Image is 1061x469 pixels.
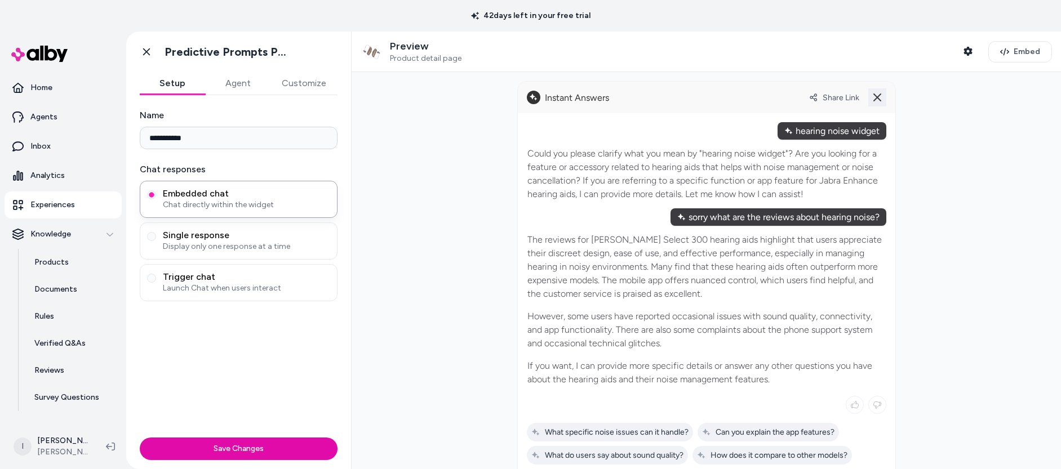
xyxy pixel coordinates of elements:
p: Knowledge [30,229,71,240]
label: Chat responses [140,163,338,176]
h1: Predictive Prompts PDP [165,45,291,59]
a: Analytics [5,162,122,189]
span: Embedded chat [163,188,330,199]
button: Embed [988,41,1052,62]
a: Agents [5,104,122,131]
button: Save Changes [140,437,338,460]
p: Products [34,257,69,268]
a: Documents [23,276,122,303]
a: Experiences [5,191,122,218]
a: Inbox [5,133,122,160]
a: Survey Questions [23,384,122,411]
a: Integrations [5,413,122,440]
p: Verified Q&As [34,338,86,349]
button: Agent [205,72,270,95]
span: [PERSON_NAME] [37,446,88,458]
button: Customize [270,72,338,95]
span: Trigger chat [163,271,330,283]
p: Experiences [30,199,75,211]
p: Agents [30,111,57,123]
img: Enhance Select 300 (Rechargeable) [361,41,383,63]
p: Preview [390,40,461,53]
a: Products [23,249,122,276]
a: Home [5,74,122,101]
button: Knowledge [5,221,122,248]
a: Rules [23,303,122,330]
img: alby Logo [11,46,68,62]
p: Home [30,82,52,93]
span: Launch Chat when users interact [163,283,330,294]
p: Documents [34,284,77,295]
p: 42 days left in your free trial [464,10,597,21]
span: I [14,437,32,455]
span: Single response [163,230,330,241]
button: I[PERSON_NAME][PERSON_NAME] [7,428,97,464]
button: Trigger chatLaunch Chat when users interact [147,274,156,283]
p: Rules [34,311,54,322]
span: Product detail page [390,53,461,64]
span: Display only one response at a time [163,241,330,252]
button: Setup [140,72,205,95]
p: Reviews [34,365,64,376]
p: Analytics [30,170,65,181]
a: Reviews [23,357,122,384]
span: Embed [1014,46,1040,57]
p: Inbox [30,141,51,152]
button: Embedded chatChat directly within the widget [147,190,156,199]
a: Verified Q&As [23,330,122,357]
span: Chat directly within the widget [163,199,330,211]
p: Integrations [30,421,76,432]
button: Single responseDisplay only one response at a time [147,232,156,241]
label: Name [140,109,338,122]
p: [PERSON_NAME] [37,435,88,446]
p: Survey Questions [34,392,99,403]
